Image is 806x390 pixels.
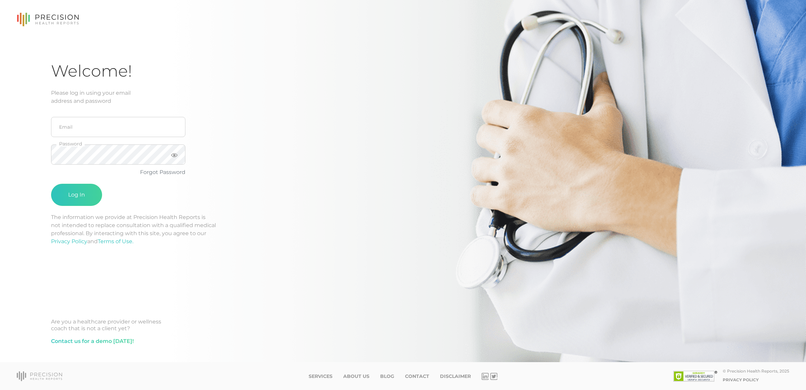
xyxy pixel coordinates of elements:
a: Disclaimer [440,374,471,379]
div: © Precision Health Reports, 2025 [723,369,789,374]
div: Are you a healthcare provider or wellness coach that is not a client yet? [51,318,755,332]
a: Forgot Password [140,169,185,175]
a: Terms of Use. [98,238,133,245]
input: Email [51,117,185,137]
a: Contact [405,374,429,379]
h1: Welcome! [51,61,755,81]
a: About Us [343,374,369,379]
a: Blog [380,374,394,379]
button: Log In [51,184,102,206]
div: Please log in using your email address and password [51,89,755,105]
p: The information we provide at Precision Health Reports is not intended to replace consultation wi... [51,213,755,246]
a: Privacy Policy [51,238,87,245]
a: Services [309,374,332,379]
a: Privacy Policy [723,377,759,382]
a: Contact us for a demo [DATE]! [51,337,134,345]
img: SSL site seal - click to verify [673,371,717,382]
